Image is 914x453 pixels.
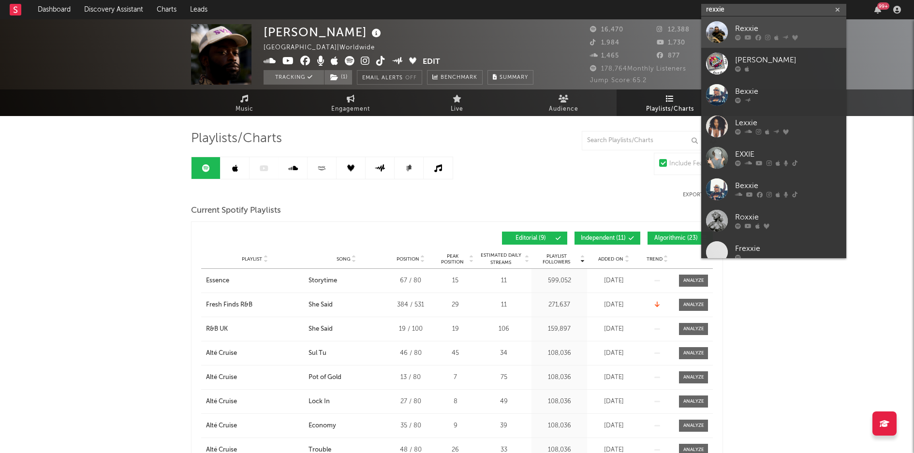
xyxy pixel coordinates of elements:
span: Playlists/Charts [191,133,282,145]
span: 1,730 [657,40,685,46]
span: Editorial ( 9 ) [508,235,553,241]
div: 75 [478,373,529,382]
span: Peak Position [437,253,468,265]
div: 46 / 80 [389,349,432,358]
a: Frexxie [701,236,846,268]
div: 9 [437,421,473,431]
span: 12,388 [657,27,690,33]
div: Rexxie [735,23,841,35]
div: 384 / 531 [389,300,432,310]
div: 27 / 80 [389,397,432,407]
a: Lexxie [701,111,846,142]
a: Alté Cruise [206,373,304,382]
div: 67 / 80 [389,276,432,286]
div: She Said [309,300,333,310]
div: [DATE] [590,324,638,334]
a: Fresh Finds R&B [206,300,304,310]
div: 108,036 [534,349,585,358]
div: [DATE] [590,349,638,358]
span: Summary [500,75,528,80]
a: Rexxie [701,16,846,48]
span: 178,764 Monthly Listeners [590,66,686,72]
div: [PERSON_NAME] [735,55,841,66]
a: Alté Cruise [206,421,304,431]
div: R&B UK [206,324,228,334]
button: (1) [324,70,352,85]
div: 29 [437,300,473,310]
a: R&B UK [206,324,304,334]
span: Playlists/Charts [646,103,694,115]
a: Live [404,89,510,116]
span: Independent ( 11 ) [581,235,626,241]
div: 35 / 80 [389,421,432,431]
div: 108,036 [534,421,585,431]
div: Storytime [309,276,337,286]
div: 8 [437,397,473,407]
button: Export CSV [683,192,723,198]
a: EXXIE [701,142,846,174]
span: Song [337,256,351,262]
a: Engagement [297,89,404,116]
div: 19 [437,324,473,334]
a: Roxxie [701,205,846,236]
span: Benchmark [441,72,477,84]
div: 159,897 [534,324,585,334]
div: 13 / 80 [389,373,432,382]
div: Fresh Finds R&B [206,300,252,310]
span: 1,984 [590,40,619,46]
span: Trend [647,256,663,262]
div: [DATE] [590,276,638,286]
div: 108,036 [534,373,585,382]
button: Summary [487,70,533,85]
input: Search Playlists/Charts [582,131,703,150]
button: 99+ [874,6,881,14]
div: Economy [309,421,336,431]
div: Lock In [309,397,330,407]
div: Include Features [669,158,718,170]
div: 49 [478,397,529,407]
div: 108,036 [534,397,585,407]
span: Position [397,256,419,262]
span: Audience [549,103,578,115]
span: Estimated Daily Streams [478,252,523,266]
div: She Said [309,324,333,334]
div: [GEOGRAPHIC_DATA] | Worldwide [264,42,386,54]
a: Alté Cruise [206,397,304,407]
div: Pot of Gold [309,373,341,382]
div: 11 [478,276,529,286]
span: Music [236,103,253,115]
span: Algorithmic ( 23 ) [654,235,698,241]
button: Tracking [264,70,324,85]
span: Jump Score: 65.2 [590,77,647,84]
div: Frexxie [735,243,841,255]
div: Bexxie [735,86,841,98]
span: 16,470 [590,27,623,33]
div: [PERSON_NAME] [264,24,383,40]
div: Alté Cruise [206,397,237,407]
em: Off [405,75,417,81]
span: Added On [598,256,623,262]
div: Alté Cruise [206,373,237,382]
a: Music [191,89,297,116]
div: 99 + [877,2,889,10]
div: 39 [478,421,529,431]
div: Essence [206,276,229,286]
div: Sul Tu [309,349,326,358]
button: Editorial(9) [502,232,567,245]
div: 599,052 [534,276,585,286]
div: 271,637 [534,300,585,310]
div: Roxxie [735,212,841,223]
a: Playlists/Charts [617,89,723,116]
button: Edit [423,56,440,68]
div: [DATE] [590,373,638,382]
div: Alté Cruise [206,421,237,431]
div: 106 [478,324,529,334]
div: [DATE] [590,421,638,431]
div: [DATE] [590,397,638,407]
div: 34 [478,349,529,358]
button: Email AlertsOff [357,70,422,85]
span: 877 [657,53,680,59]
a: Bexxie [701,174,846,205]
a: Benchmark [427,70,483,85]
a: [PERSON_NAME] [701,48,846,79]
